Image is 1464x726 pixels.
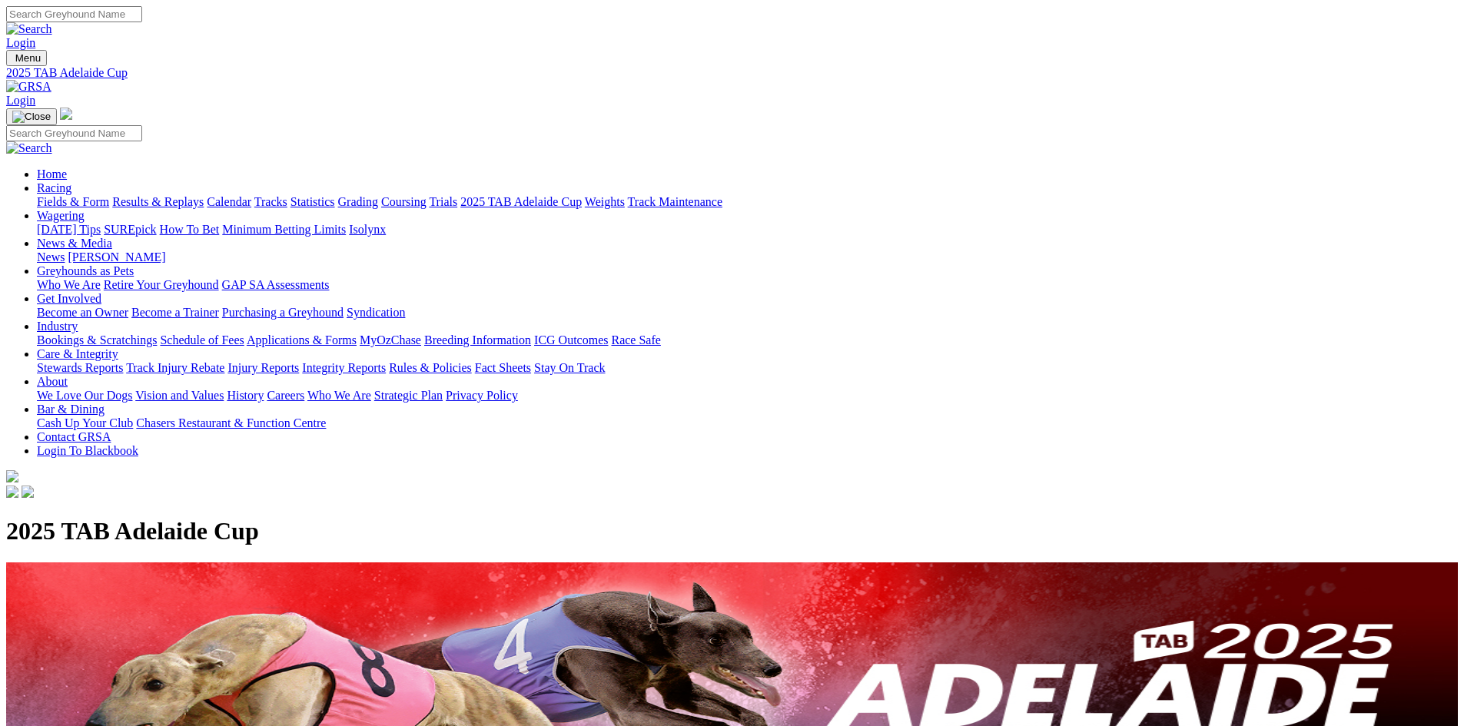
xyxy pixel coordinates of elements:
[68,250,165,264] a: [PERSON_NAME]
[349,223,386,236] a: Isolynx
[247,333,357,346] a: Applications & Forms
[302,361,386,374] a: Integrity Reports
[131,306,219,319] a: Become a Trainer
[37,223,101,236] a: [DATE] Tips
[6,6,142,22] input: Search
[429,195,457,208] a: Trials
[104,278,219,291] a: Retire Your Greyhound
[37,403,105,416] a: Bar & Dining
[37,347,118,360] a: Care & Integrity
[136,416,326,429] a: Chasers Restaurant & Function Centre
[307,389,371,402] a: Who We Are
[6,486,18,498] img: facebook.svg
[37,195,1458,209] div: Racing
[6,80,51,94] img: GRSA
[37,195,109,208] a: Fields & Form
[6,50,47,66] button: Toggle navigation
[37,333,1458,347] div: Industry
[534,333,608,346] a: ICG Outcomes
[227,389,264,402] a: History
[135,389,224,402] a: Vision and Values
[424,333,531,346] a: Breeding Information
[6,141,52,155] img: Search
[585,195,625,208] a: Weights
[6,125,142,141] input: Search
[37,416,133,429] a: Cash Up Your Club
[37,416,1458,430] div: Bar & Dining
[389,361,472,374] a: Rules & Policies
[267,389,304,402] a: Careers
[254,195,287,208] a: Tracks
[37,167,67,181] a: Home
[6,36,35,49] a: Login
[374,389,443,402] a: Strategic Plan
[628,195,722,208] a: Track Maintenance
[446,389,518,402] a: Privacy Policy
[37,320,78,333] a: Industry
[460,195,582,208] a: 2025 TAB Adelaide Cup
[6,66,1458,80] a: 2025 TAB Adelaide Cup
[37,333,157,346] a: Bookings & Scratchings
[104,223,156,236] a: SUREpick
[37,361,1458,375] div: Care & Integrity
[15,52,41,64] span: Menu
[381,195,427,208] a: Coursing
[37,375,68,388] a: About
[6,22,52,36] img: Search
[611,333,660,346] a: Race Safe
[37,292,101,305] a: Get Involved
[207,195,251,208] a: Calendar
[37,306,1458,320] div: Get Involved
[222,306,344,319] a: Purchasing a Greyhound
[6,517,1458,545] h1: 2025 TAB Adelaide Cup
[338,195,378,208] a: Grading
[6,94,35,107] a: Login
[360,333,421,346] a: MyOzChase
[37,209,85,222] a: Wagering
[6,470,18,482] img: logo-grsa-white.png
[160,333,244,346] a: Schedule of Fees
[22,486,34,498] img: twitter.svg
[37,223,1458,237] div: Wagering
[60,108,72,120] img: logo-grsa-white.png
[227,361,299,374] a: Injury Reports
[347,306,405,319] a: Syndication
[37,389,132,402] a: We Love Our Dogs
[37,444,138,457] a: Login To Blackbook
[37,237,112,250] a: News & Media
[222,223,346,236] a: Minimum Betting Limits
[222,278,330,291] a: GAP SA Assessments
[6,108,57,125] button: Toggle navigation
[37,278,1458,292] div: Greyhounds as Pets
[290,195,335,208] a: Statistics
[37,306,128,319] a: Become an Owner
[37,250,65,264] a: News
[475,361,531,374] a: Fact Sheets
[126,361,224,374] a: Track Injury Rebate
[37,430,111,443] a: Contact GRSA
[37,250,1458,264] div: News & Media
[160,223,220,236] a: How To Bet
[12,111,51,123] img: Close
[112,195,204,208] a: Results & Replays
[37,278,101,291] a: Who We Are
[37,361,123,374] a: Stewards Reports
[37,389,1458,403] div: About
[534,361,605,374] a: Stay On Track
[37,264,134,277] a: Greyhounds as Pets
[37,181,71,194] a: Racing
